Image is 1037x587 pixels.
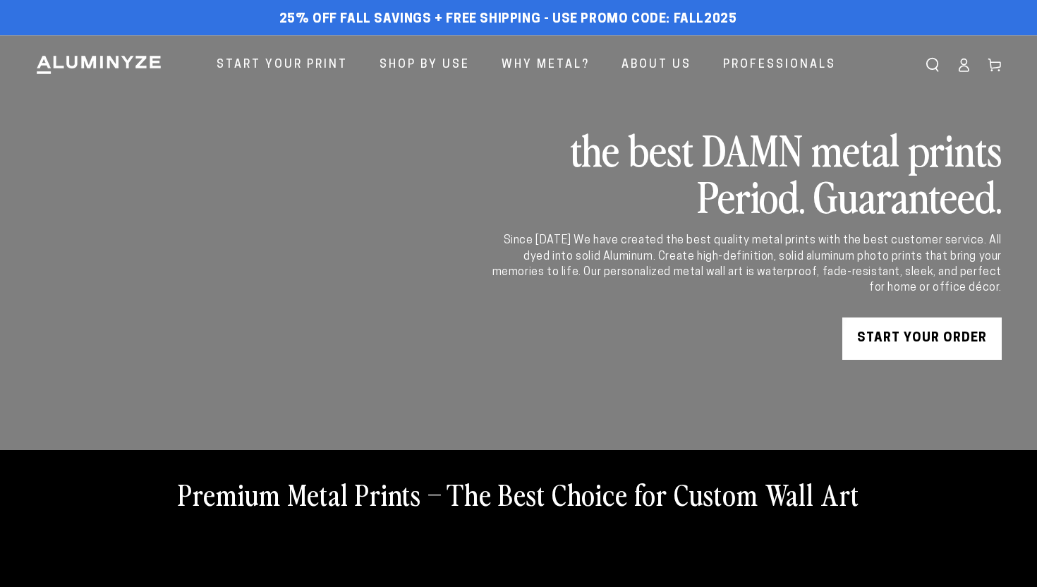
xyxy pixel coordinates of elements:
[380,55,470,75] span: Shop By Use
[723,55,836,75] span: Professionals
[35,54,162,75] img: Aluminyze
[178,476,859,512] h2: Premium Metal Prints – The Best Choice for Custom Wall Art
[206,47,358,84] a: Start Your Print
[490,126,1002,219] h2: the best DAMN metal prints Period. Guaranteed.
[490,233,1002,296] div: Since [DATE] We have created the best quality metal prints with the best customer service. All dy...
[502,55,590,75] span: Why Metal?
[611,47,702,84] a: About Us
[491,47,600,84] a: Why Metal?
[217,55,348,75] span: Start Your Print
[279,12,737,28] span: 25% off FALL Savings + Free Shipping - Use Promo Code: FALL2025
[369,47,480,84] a: Shop By Use
[842,317,1002,360] a: START YOUR Order
[712,47,847,84] a: Professionals
[621,55,691,75] span: About Us
[917,49,948,80] summary: Search our site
